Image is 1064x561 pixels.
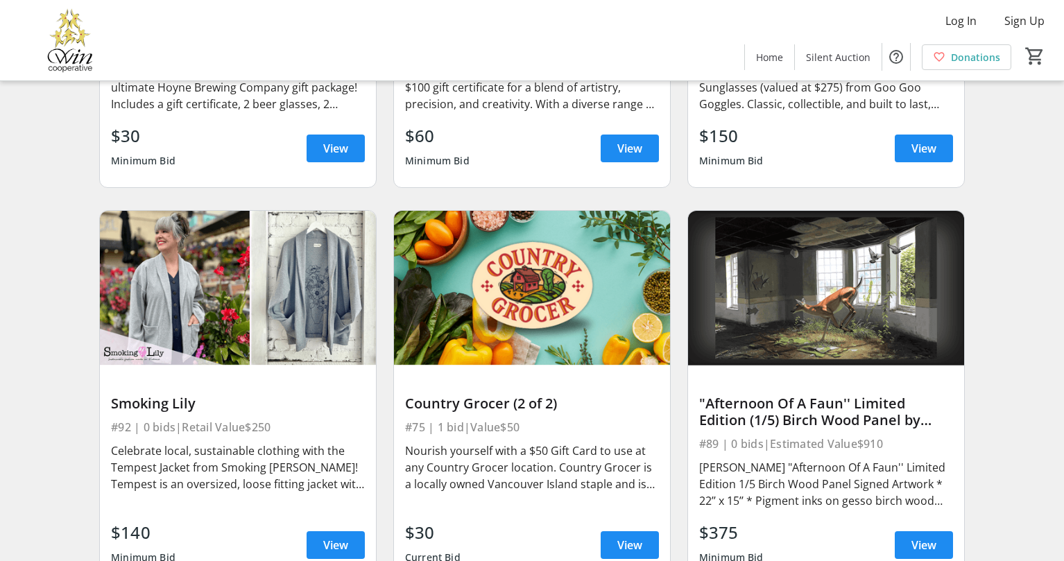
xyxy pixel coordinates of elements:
[688,211,964,366] img: "Afternoon Of A Faun'' Limited Edition (1/5) Birch Wood Panel by John Keyes
[394,211,670,366] img: Country Grocer (2 of 2)
[111,417,365,437] div: #92 | 0 bids | Retail Value $250
[911,140,936,157] span: View
[111,123,175,148] div: $30
[806,50,870,64] span: Silent Auction
[323,537,348,553] span: View
[111,148,175,173] div: Minimum Bid
[934,10,988,32] button: Log In
[405,148,470,173] div: Minimum Bid
[1022,44,1047,69] button: Cart
[911,537,936,553] span: View
[601,531,659,559] a: View
[405,123,470,148] div: $60
[405,520,461,545] div: $30
[601,135,659,162] a: View
[111,62,365,112] div: Raise a glass to great craft beer with this ultimate Hoyne Brewing Company gift package! Includes...
[699,434,953,454] div: #89 | 0 bids | Estimated Value $910
[699,459,953,509] div: [PERSON_NAME] "Afternoon Of A Faun'' Limited Edition 1/5 Birch Wood Panel Signed Artwork * 22’’ x...
[8,6,132,75] img: Victoria Women In Need Community Cooperative's Logo
[699,148,764,173] div: Minimum Bid
[323,140,348,157] span: View
[617,140,642,157] span: View
[699,395,953,429] div: "Afternoon Of A Faun'' Limited Edition (1/5) Birch Wood Panel by [PERSON_NAME]
[100,211,376,366] img: Smoking Lily
[405,62,659,112] div: Celebrate self-expression at Tiger Tattoo with an $100 gift certificate for a blend of artistry, ...
[405,442,659,492] div: Nourish yourself with a $50 Gift Card to use at any Country Grocer location. Country Grocer is a ...
[945,12,977,29] span: Log In
[699,123,764,148] div: $150
[756,50,783,64] span: Home
[1004,12,1045,29] span: Sign Up
[617,537,642,553] span: View
[111,395,365,412] div: Smoking Lily
[699,520,764,545] div: $375
[307,531,365,559] a: View
[699,62,953,112] div: Stand out with a pair of trendy Vintage Theo Sunglasses (valued at $275) from Goo Goo Goggles. Cl...
[111,520,175,545] div: $140
[405,417,659,437] div: #75 | 1 bid | Value $50
[745,44,794,70] a: Home
[405,395,659,412] div: Country Grocer (2 of 2)
[882,43,910,71] button: Help
[993,10,1056,32] button: Sign Up
[895,135,953,162] a: View
[895,531,953,559] a: View
[111,442,365,492] div: Celebrate local, sustainable clothing with the Tempest Jacket from Smoking [PERSON_NAME]! Tempest...
[951,50,1000,64] span: Donations
[795,44,882,70] a: Silent Auction
[307,135,365,162] a: View
[922,44,1011,70] a: Donations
